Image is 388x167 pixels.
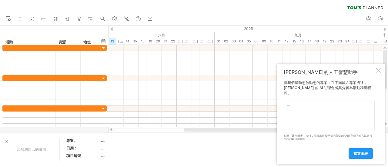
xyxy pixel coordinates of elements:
[111,39,114,43] font: 12
[207,38,215,45] div: 2025年8月29日星期五
[294,33,302,37] font: 九月
[109,38,116,45] div: 2025年8月12日星期二
[383,33,386,44] font: 十月
[5,40,13,44] font: 活動
[192,39,199,50] font: 二十七
[321,38,328,45] div: 2025年9月19日星期五
[116,38,124,45] div: 2025年8月13日星期三
[217,39,220,43] font: 01
[177,39,184,50] font: 二十五
[313,38,321,45] div: 2025年9月18日星期四
[328,38,336,45] div: 2025年9月22日星期一
[126,39,129,43] font: 14
[308,39,311,43] font: 17
[171,39,175,43] font: 22
[278,39,281,43] font: 11
[232,39,236,43] font: 03
[359,38,366,45] div: 2025年9月26日，星期五
[336,38,343,45] div: 2025年9月23日星期二
[298,38,306,45] div: 2025年9月16日星期二
[230,38,237,45] div: 2025年9月3日星期三
[245,38,253,45] div: 2025年9月5日星期五
[374,39,381,43] font: 三十
[215,38,222,45] div: 2025年9月1日星期一
[349,148,373,159] a: 建立圖表
[353,151,368,156] font: 建立圖表
[306,38,313,45] div: 2025年9月17日星期三
[300,39,304,43] font: 16
[185,39,192,50] font: 二十六
[270,39,273,43] font: 10
[156,39,160,43] font: 20
[343,38,351,45] div: 2025年9月24日星期三
[285,39,289,43] font: 12
[366,38,374,45] div: 2025年9月29日星期一
[262,39,266,43] font: 09
[101,138,105,143] font: ....
[254,39,259,43] font: 08
[293,39,296,43] font: 15
[66,146,77,150] font: 日期：
[164,39,167,43] font: 21
[131,38,139,45] div: 2025年8月15日星期五
[367,39,373,50] font: 二十九
[215,32,381,38] div: 2025年9月
[359,39,366,50] font: 二十六
[284,134,372,141] font: 以進行分析和處理的權限。
[352,39,358,50] font: 二十五
[290,38,298,45] div: 2025年9月15日星期一
[315,39,319,43] font: 18
[351,38,359,45] div: 2025年9月25日，星期四
[55,32,215,38] div: 2025年8月
[199,38,207,45] div: 2025年8月28日星期四
[133,39,137,43] font: 15
[59,40,66,44] font: 資源
[162,38,169,45] div: 2025年8月21日星期四
[330,39,334,43] font: 22
[224,39,228,43] font: 02
[383,39,387,43] font: 01
[268,38,275,45] div: 2025年9月10日星期三
[83,40,91,44] font: 地位
[260,38,268,45] div: 2025年9月9日星期二
[284,69,358,75] font: [PERSON_NAME]的人工智慧助手
[239,39,243,43] font: 04
[66,138,75,143] font: 專案:
[284,80,371,95] font: 讓我們幫助您啟動您的專案：在下面輸入專案描述，[PERSON_NAME] 的 AI 助理會將其分解為活動和里程碑。
[158,33,165,37] font: 八月
[283,38,290,45] div: 2025年9月12日，星期五
[101,153,105,158] font: ....
[146,38,154,45] div: 2025年8月19日星期二
[200,39,207,50] font: 二十八
[348,134,364,137] font: 分享您的輸入
[149,39,152,43] font: 19
[253,38,260,45] div: 2025年9月8日星期一
[192,38,199,45] div: 2025年8月27日星期三
[141,39,145,43] font: 18
[323,39,326,43] font: 19
[237,38,245,45] div: 2025年9月4日星期四
[124,38,131,45] div: 2025年8月14日星期四
[154,38,162,45] div: 2025年8月20日星期三
[66,153,81,158] font: 項目編號
[222,38,230,45] div: 2025年9月2日星期二
[117,39,123,43] font: 十三
[17,147,46,152] font: 添加您自己的徽標
[101,146,105,150] font: ....
[169,38,177,45] div: 2025年8月22日星期五
[275,38,283,45] div: 2025年9月11日，星期四
[139,38,146,45] div: 2025年8月18日星期一
[244,26,253,31] font: 2025
[284,134,348,137] a: 點擊「建立圖表」按鈕，即表示您授予我們與OpenAI
[207,39,214,50] font: 二十九
[184,38,192,45] div: 2025年8月26日星期二
[247,39,251,43] font: 05
[345,39,350,43] font: 24
[338,39,342,43] font: 23
[374,38,381,45] div: 2025年9月30日星期二
[177,38,184,45] div: 2025年8月25日星期一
